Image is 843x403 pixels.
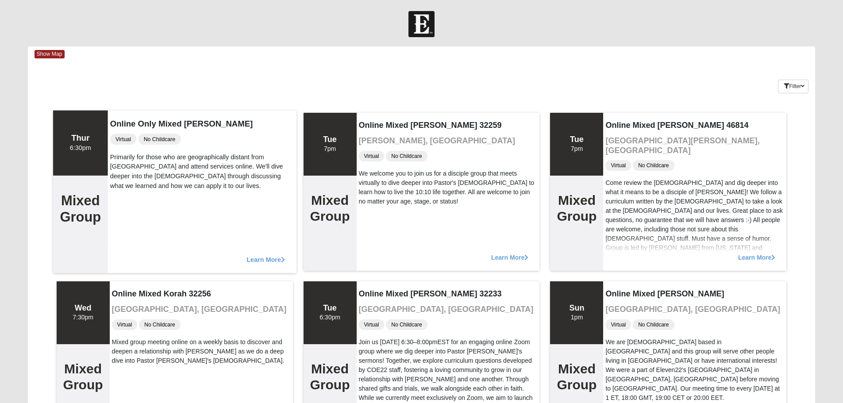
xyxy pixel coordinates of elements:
h4: Wed [73,303,93,313]
div: 7pm [570,135,584,154]
h3: [PERSON_NAME], [GEOGRAPHIC_DATA] [359,136,538,146]
div: Come review the [DEMOGRAPHIC_DATA] and dig deeper into what it means to be a disciple of [PERSON_... [605,178,784,308]
span: No Childcare [633,160,674,171]
h2: Mixed Group [310,192,350,224]
div: 7pm [323,135,337,154]
span: Virtual [605,160,631,171]
span: Virtual [112,319,138,330]
h3: [GEOGRAPHIC_DATA], [GEOGRAPHIC_DATA] [359,305,538,315]
span: Show Map [35,50,65,58]
span: No Childcare [386,151,427,161]
span: No Childcare [138,134,181,145]
div: Primarily for those who are geographically distant from [GEOGRAPHIC_DATA] and attend services onl... [110,152,294,191]
h4: Tue [323,135,337,145]
h2: Mixed Group [60,192,101,225]
h4: Online Mixed [PERSON_NAME] [605,289,784,299]
span: Virtual [605,319,631,330]
h4: Sun [569,303,584,313]
div: 6:30pm [319,303,340,322]
div: We are [DEMOGRAPHIC_DATA] based in [GEOGRAPHIC_DATA] and this group will serve other people livin... [605,338,784,403]
div: 7:30pm [73,303,93,322]
span: Virtual [359,151,385,161]
span: Virtual [359,319,385,330]
span: Virtual [110,134,136,145]
h4: Online Only Mixed [PERSON_NAME] [110,119,294,128]
h2: Mixed Group [557,192,597,224]
span: No Childcare [139,319,180,330]
h4: Tue [319,303,340,313]
h3: [GEOGRAPHIC_DATA], [GEOGRAPHIC_DATA] [605,305,784,315]
h4: Online Mixed Korah 32256 [112,289,291,299]
button: Filter [778,80,808,93]
h4: Online Mixed [PERSON_NAME] 32233 [359,289,538,299]
h2: Mixed Group [557,361,597,393]
h3: [GEOGRAPHIC_DATA][PERSON_NAME], [GEOGRAPHIC_DATA] [605,136,784,155]
div: Mixed group meeting online on a weekly basis to discover and deepen a relationship with [PERSON_N... [112,338,291,365]
img: Church of Eleven22 Logo [408,11,435,37]
h4: Online Mixed [PERSON_NAME] 32259 [359,121,538,130]
h3: [GEOGRAPHIC_DATA], [GEOGRAPHIC_DATA] [112,305,291,315]
h2: Mixed Group [63,361,103,393]
h4: Online Mixed [PERSON_NAME] 46814 [605,121,784,130]
div: 1pm [569,303,584,322]
h4: Thur [69,133,91,143]
span: No Childcare [633,319,674,330]
div: We welcome you to join us for a disciple group that meets virtually to dive deeper into Pastor's ... [359,169,538,206]
span: No Childcare [386,319,427,330]
h2: Mixed Group [310,361,350,393]
div: 6:30pm [69,133,91,153]
h4: Tue [570,135,584,145]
